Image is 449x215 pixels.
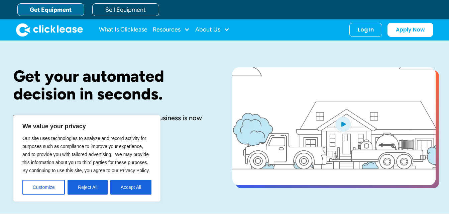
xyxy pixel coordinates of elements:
a: Get Equipment [17,3,84,16]
a: What Is Clicklease [99,23,147,37]
button: Accept All [110,180,151,195]
a: open lightbox [232,67,436,185]
div: About Us [195,23,230,37]
a: Sell Equipment [92,3,159,16]
a: home [16,23,83,37]
button: Customize [22,180,65,195]
a: Apply Now [387,23,433,37]
div: Resources [153,23,190,37]
span: Our site uses technologies to analyze and record activity for purposes such as compliance to impr... [22,136,150,173]
p: We value your privacy [22,122,151,130]
button: Reject All [68,180,108,195]
div: Log In [358,26,374,33]
div: We value your privacy [13,115,160,202]
img: Blue play button logo on a light blue circular background [334,115,352,133]
h1: Get your automated decision in seconds. [13,67,211,103]
div: The equipment you need to start or grow your business is now affordable with Clicklease. [13,114,211,131]
img: Clicklease logo [16,23,83,37]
